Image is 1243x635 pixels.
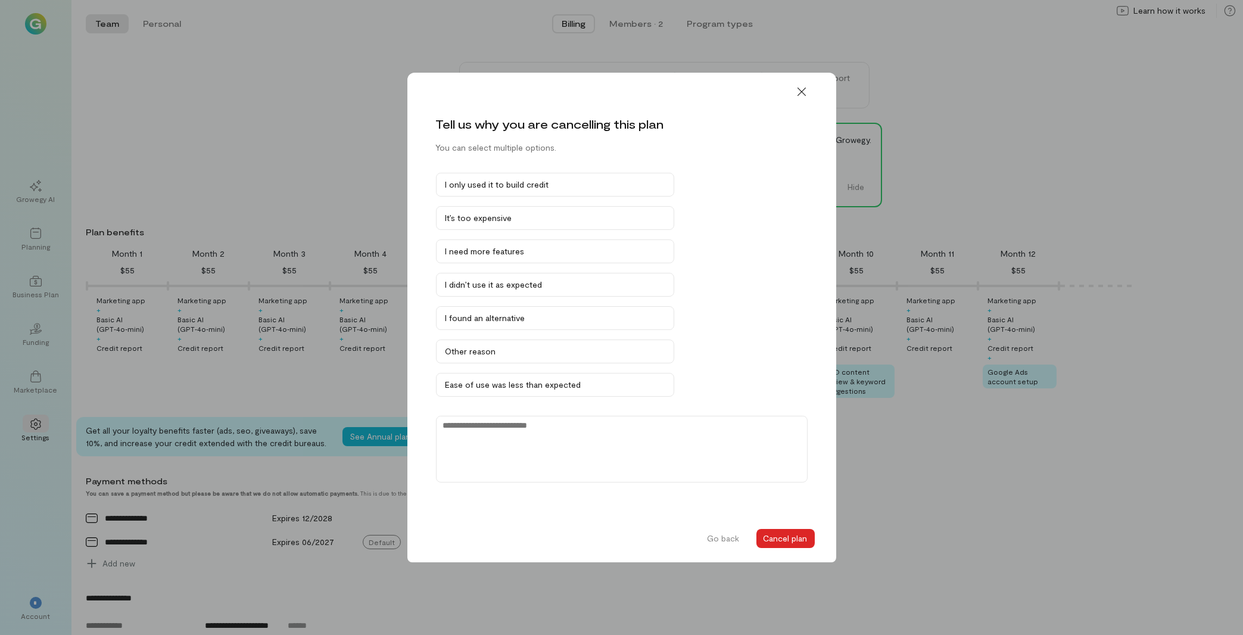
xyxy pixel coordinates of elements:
[446,279,665,291] div: I didn’t use it as expected
[436,306,674,330] button: I found an alternative
[436,273,674,297] button: I didn’t use it as expected
[436,373,674,397] button: Ease of use was less than expected
[446,312,665,324] div: I found an alternative
[436,239,674,263] button: I need more features
[756,529,815,548] button: Cancel plan
[436,340,674,363] button: Other reason
[446,179,665,191] div: I only used it to build credit
[446,379,665,391] div: Ease of use was less than expected
[436,116,664,132] div: Tell us why you are cancelling this plan
[446,245,665,257] div: I need more features
[446,212,665,224] div: It’s too expensive
[436,173,674,197] button: I only used it to build credit
[446,345,665,357] div: Other reason
[436,142,557,154] div: You can select multiple options.
[700,529,747,548] button: Go back
[436,206,674,230] button: It’s too expensive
